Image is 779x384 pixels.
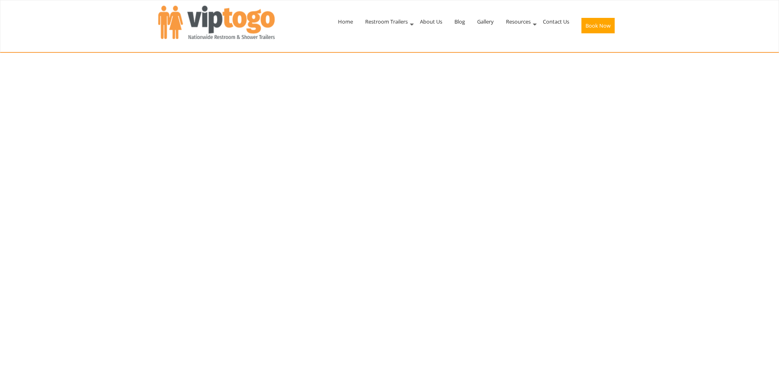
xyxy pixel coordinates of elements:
a: Gallery [471,0,500,43]
a: Blog [448,0,471,43]
a: Contact Us [537,0,575,43]
a: Restroom Trailers [359,0,414,43]
button: Book Now [581,18,615,33]
a: Home [332,0,359,43]
img: VIPTOGO [158,6,275,39]
a: Book Now [575,0,621,51]
a: About Us [414,0,448,43]
a: Resources [500,0,537,43]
